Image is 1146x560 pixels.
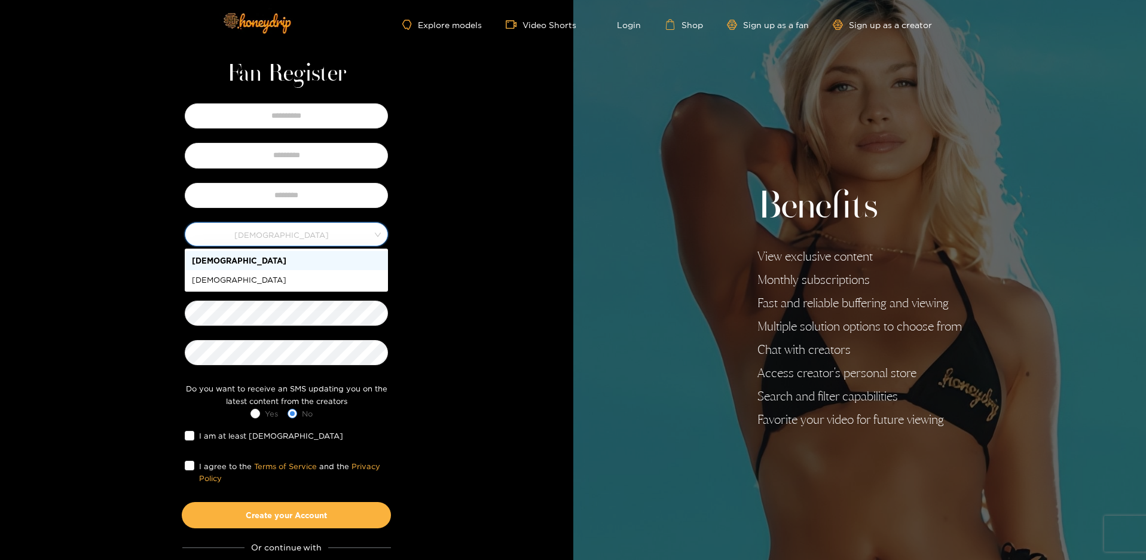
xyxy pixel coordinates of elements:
li: Multiple solution options to choose from [757,319,962,333]
button: Create your Account [182,502,391,528]
a: Sign up as a fan [727,20,809,30]
span: I agree to the and the [194,460,388,485]
div: [DEMOGRAPHIC_DATA] [192,254,381,267]
a: Login [600,19,641,30]
div: [DEMOGRAPHIC_DATA] [192,273,381,286]
li: Search and filter capabilities [757,389,962,403]
div: Male [185,251,388,270]
h2: Benefits [757,185,962,230]
li: Favorite your video for future viewing [757,412,962,427]
div: Do you want to receive an SMS updating you on the latest content from the creators [182,382,391,407]
div: Female [185,270,388,289]
span: video-camera [506,19,522,30]
a: Terms of Service [254,462,317,470]
span: Yes [260,408,283,420]
div: Or continue with [182,540,391,554]
a: Video Shorts [506,19,576,30]
span: I am at least [DEMOGRAPHIC_DATA] [194,430,348,442]
a: Shop [665,19,703,30]
a: Sign up as a creator [833,20,932,30]
li: View exclusive content [757,249,962,264]
span: No [297,408,317,420]
a: Explore models [402,20,481,30]
span: Male [185,226,387,243]
li: Fast and reliable buffering and viewing [757,296,962,310]
li: Monthly subscriptions [757,273,962,287]
li: Access creator's personal store [757,366,962,380]
li: Chat with creators [757,342,962,357]
h1: Fan Register [227,60,346,88]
